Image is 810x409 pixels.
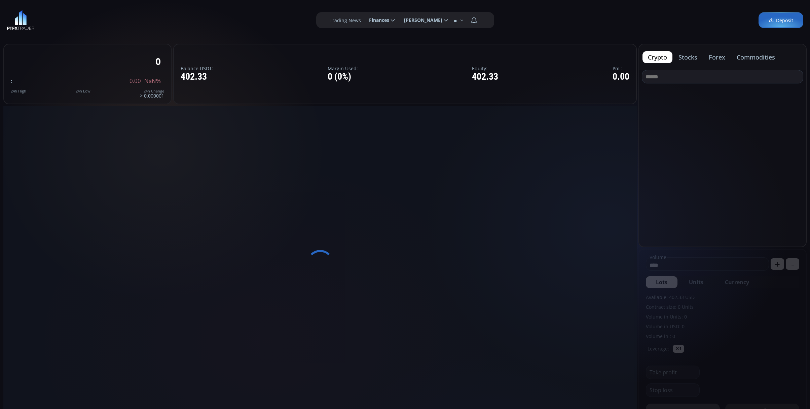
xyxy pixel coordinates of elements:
[140,89,164,93] div: 24h Change
[76,89,90,93] div: 24h Low
[11,77,12,85] span: :
[328,66,358,71] label: Margin Used:
[328,72,358,82] div: 0 (0%)
[703,51,731,63] button: forex
[7,10,35,30] img: LOGO
[399,13,442,27] span: [PERSON_NAME]
[642,51,672,63] button: crypto
[769,17,793,24] span: Deposit
[731,51,780,63] button: commodities
[140,89,164,98] div: > 0.000001
[613,66,629,71] label: PnL:
[130,78,141,84] span: 0.00
[144,78,161,84] span: NaN%
[181,66,213,71] label: Balance USDT:
[472,72,498,82] div: 402.33
[472,66,498,71] label: Equity:
[330,17,361,24] label: Trading News
[759,12,803,28] a: Deposit
[11,89,26,93] div: 24h High
[155,56,161,67] div: 0
[613,72,629,82] div: 0.00
[364,13,389,27] span: Finances
[181,72,213,82] div: 402.33
[673,51,703,63] button: stocks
